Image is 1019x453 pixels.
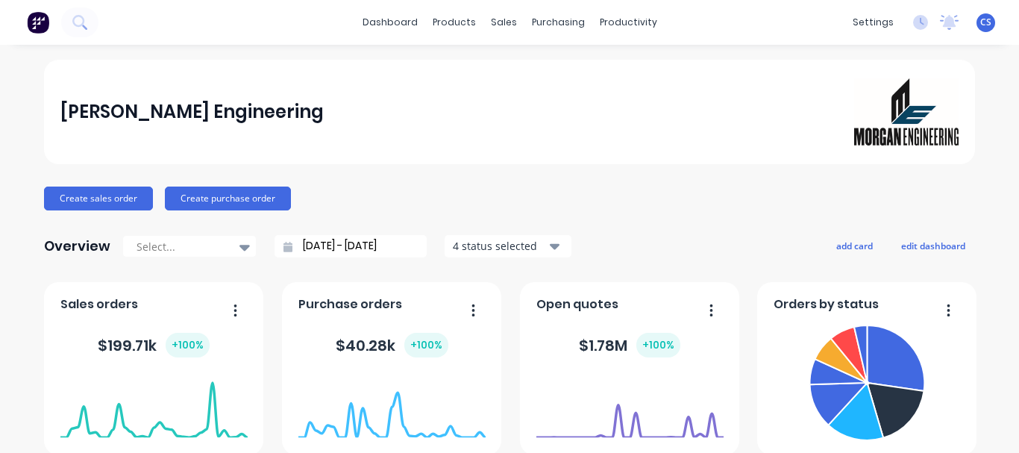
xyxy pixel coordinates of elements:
div: [PERSON_NAME] Engineering [60,97,324,127]
div: products [425,11,483,34]
button: edit dashboard [891,236,975,255]
div: $ 40.28k [336,333,448,357]
div: purchasing [524,11,592,34]
span: Sales orders [60,296,138,313]
div: + 100 % [636,333,680,357]
button: add card [827,236,882,255]
a: dashboard [355,11,425,34]
span: CS [980,16,991,29]
div: $ 199.71k [98,333,210,357]
span: Purchase orders [298,296,402,313]
div: $ 1.78M [579,333,680,357]
img: Morgan Engineering [854,78,959,146]
div: 4 status selected [453,238,547,254]
span: Open quotes [536,296,618,313]
div: sales [483,11,524,34]
div: Overview [44,231,110,261]
span: Orders by status [774,296,879,313]
button: 4 status selected [445,235,571,257]
div: settings [845,11,901,34]
div: + 100 % [404,333,448,357]
div: + 100 % [166,333,210,357]
button: Create sales order [44,187,153,210]
div: productivity [592,11,665,34]
img: Factory [27,11,49,34]
button: Create purchase order [165,187,291,210]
